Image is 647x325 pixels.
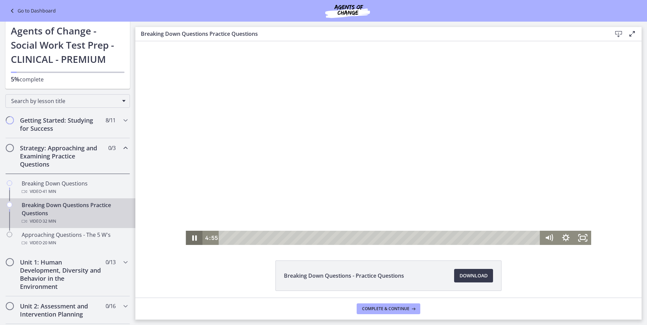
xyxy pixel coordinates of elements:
div: Breaking Down Questions Practice Questions [22,201,127,225]
span: 0 / 13 [106,258,115,266]
span: · 32 min [42,217,56,225]
h1: Agents of Change - Social Work Test Prep - CLINICAL - PREMIUM [11,24,125,66]
span: · 41 min [42,187,56,196]
div: Approaching Questions - The 5 W's [22,231,127,247]
img: Agents of Change [307,3,388,19]
h2: Getting Started: Studying for Success [20,116,103,132]
h2: Unit 2: Assessment and Intervention Planning [20,302,103,318]
div: Video [22,239,127,247]
span: 8 / 11 [106,116,115,124]
span: 0 / 3 [108,144,115,152]
div: Video [22,187,127,196]
div: Breaking Down Questions [22,179,127,196]
h2: Strategy: Approaching and Examining Practice Questions [20,144,103,168]
span: 5% [11,75,20,83]
button: Complete & continue [357,303,420,314]
span: 0 / 16 [106,302,115,310]
span: · 20 min [42,239,56,247]
span: Download [460,272,488,280]
a: Download [454,269,493,282]
div: Video [22,217,127,225]
a: Go to Dashboard [8,7,56,15]
iframe: Video Lesson [135,41,642,245]
button: Show settings menu [422,190,439,204]
span: Breaking Down Questions - Practice Questions [284,272,404,280]
div: Search by lesson title [5,94,130,108]
h2: Unit 1: Human Development, Diversity and Behavior in the Environment [20,258,103,291]
h3: Breaking Down Questions Practice Questions [141,30,601,38]
button: Mute [405,190,422,204]
span: Search by lesson title [11,97,119,105]
p: complete [11,75,125,83]
span: Complete & continue [362,306,409,311]
button: Fullscreen [439,190,456,204]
